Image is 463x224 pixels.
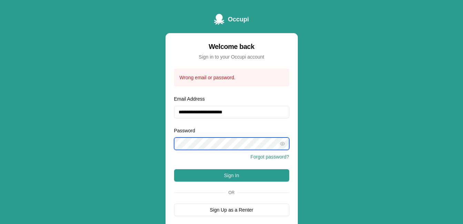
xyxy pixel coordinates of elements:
[180,74,284,81] div: Wrong email or password.
[226,190,238,195] span: Or
[228,14,249,24] span: Occupi
[214,14,249,25] a: Occupi
[174,42,289,51] div: Welcome back
[250,153,289,160] button: Forgot password?
[174,204,289,216] button: Sign Up as a Renter
[174,128,195,133] label: Password
[174,53,289,60] div: Sign in to your Occupi account
[174,169,289,182] button: Sign In
[174,96,205,102] label: Email Address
